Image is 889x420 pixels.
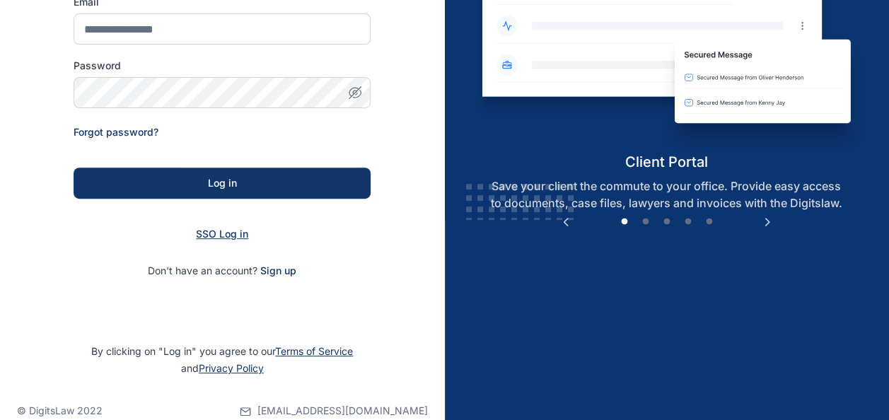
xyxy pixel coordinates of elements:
[639,215,653,229] button: 2
[559,215,573,229] button: Previous
[17,404,103,418] p: © DigitsLaw 2022
[275,345,353,357] a: Terms of Service
[196,228,248,240] a: SSO Log in
[74,59,371,73] label: Password
[760,215,774,229] button: Next
[96,176,348,190] div: Log in
[17,343,428,377] p: By clicking on "Log in" you agree to our
[74,126,158,138] a: Forgot password?
[260,264,296,276] a: Sign up
[74,264,371,278] p: Don't have an account?
[681,215,695,229] button: 4
[74,168,371,199] button: Log in
[470,152,863,172] h5: client portal
[257,404,428,418] span: [EMAIL_ADDRESS][DOMAIN_NAME]
[617,215,632,229] button: 1
[660,215,674,229] button: 3
[181,362,264,374] span: and
[702,215,716,229] button: 5
[260,264,296,278] span: Sign up
[199,362,264,374] a: Privacy Policy
[470,177,863,211] p: Save your client the commute to your office. Provide easy access to documents, case files, lawyer...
